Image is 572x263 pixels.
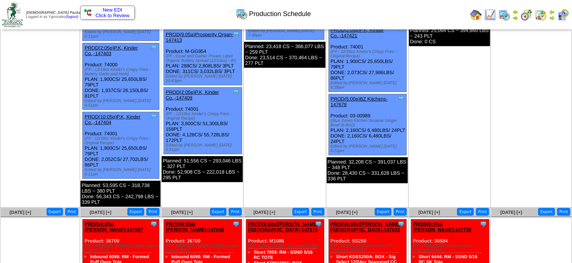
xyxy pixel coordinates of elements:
[413,244,489,253] div: (FP - 6/28oz Checkers Famous Seasoned Fries)
[103,7,123,13] span: New EDI
[476,208,489,216] button: Print
[166,32,233,43] a: PROD(9:05a)Prosperity Organ-147413
[248,244,324,248] div: (FP - 12/24oz Meijer Seasoned Fries)
[512,9,518,15] img: arrowleft.gif
[171,210,193,215] a: [DATE] [+]
[232,31,240,38] img: Tooltip
[557,9,569,21] img: calendarcustomer.gif
[47,208,63,216] button: Export
[254,250,312,260] a: Short 7059: RM - SSND 5/16 RC TOTE
[500,210,522,215] a: [DATE] [+]
[85,45,138,56] a: PROD(2:05p)P.K, Kinder Co.,-147403
[331,221,401,232] a: PROD(6:00a)[PERSON_NAME][GEOGRAPHIC_DATA]-147622
[83,112,159,179] div: Product: 74001 PLAN: 1,900CS / 25,650LBS / 79PLT DONE: 2,052CS / 27,702LBS / 86PLT
[229,208,242,216] button: Print
[315,220,322,228] img: Tooltip
[85,114,140,125] a: PROD(10:05p)P.K, Kinder Co.,-147404
[26,11,88,15] span: [DEMOGRAPHIC_DATA] Packaging
[85,30,159,39] div: Edited by [PERSON_NAME] [DATE] 6:11pm
[535,9,547,21] img: calendarinout.gif
[480,220,487,228] img: Tooltip
[331,118,407,127] div: (Blue Zones Kitchen Sesame Ginger Bowl (6-8oz))
[244,42,325,68] div: Planned: 23,418 CS ~ 366,077 LBS ~ 259 PLT Done: 23,514 CS ~ 370,464 LBS ~ 277 PLT
[292,208,309,216] button: Export
[397,220,405,228] img: Tooltip
[470,9,482,21] img: home.gif
[248,29,324,38] div: Edited by [PERSON_NAME] [DATE] 7:49pm
[150,44,158,51] img: Tooltip
[26,11,88,19] span: Logged in as Ygonzalez
[166,244,242,253] div: (FP - [PERSON_NAME] 12/28oz Super Crispy Tots)
[413,221,471,232] a: PROD(6:00a)[PERSON_NAME]-147738
[328,25,407,92] div: Product: 74001 PLAN: 1,900CS / 25,650LBS / 79PLT DONE: 2,073CS / 27,986LBS / 86PLT
[210,208,227,216] button: Export
[232,88,240,96] img: Tooltip
[331,27,384,38] a: PROD(2:05p)P.K, Kinder Co.,-147421
[163,30,242,85] div: Product: M-GG954 PLAN: 288CS / 2,808LBS / 3PLT DONE: 311CS / 3,032LBS / 3PLT
[311,208,324,216] button: Print
[236,8,248,20] img: calendarprod.gif
[418,210,440,215] a: [DATE] [+]
[254,210,275,215] a: [DATE] [+]
[146,208,159,216] button: Print
[331,144,407,153] div: Edited by [PERSON_NAME] [DATE] 6:22pm
[2,2,23,27] img: zoroco-logo-small.webp
[150,113,158,120] img: Tooltip
[163,88,242,154] div: Product: 74001 PLAN: 3,800CS / 51,300LBS / 158PLT DONE: 4,128CS / 55,728LBS / 172PLT
[83,43,159,110] div: Product: 74000 PLAN: 1,900CS / 25,650LBS / 79PLT DONE: 1,937CS / 26,150LBS / 81PLT
[166,89,219,101] a: PROD(2:05p)P.K, Kinder Co.,-147409
[327,157,408,183] div: Planned: 32,208 CS ~ 391,037 LBS ~ 348 PLT Done: 28,430 CS ~ 331,628 LBS ~ 336 PLT
[457,208,474,216] button: Export
[248,221,318,232] a: PROD(6:00a)[PERSON_NAME][GEOGRAPHIC_DATA]-147615
[84,7,131,18] a: New EDI Click to Review
[65,208,78,216] button: Print
[331,96,388,107] a: PROD(5:00p)BZ Kitchens-147678
[166,74,242,83] div: Edited by [PERSON_NAME] [DATE] 10:43pm
[232,220,240,228] img: Tooltip
[557,208,570,216] button: Print
[549,9,555,15] img: arrowleft.gif
[512,15,518,21] img: arrowright.gif
[331,81,407,90] div: Edited by [PERSON_NAME] [DATE] 6:38am
[85,67,159,76] div: (FP - 12/18oz Kinder's Crispy Fries - Buttery Garlic and Herb)
[150,220,158,228] img: Tooltip
[331,244,407,253] div: (FP - SS Seasoned Criss Cut FF Potatoes 12/24oz)
[331,50,407,58] div: (FP - 12/18oz Kinder's Crispy Fries - Original Recipe)
[66,15,79,19] a: (logout)
[549,15,555,21] img: arrowright.gif
[90,210,111,215] a: [DATE] [+]
[538,208,555,216] button: Export
[166,143,242,152] div: Edited by [PERSON_NAME] [DATE] 5:51pm
[166,54,242,63] div: (FP - Good and Gather Private Label Organic Buttery Spread (12/13oz) - IP)
[162,156,243,182] div: Planned: 51,556 CS ~ 293,046 LBS ~ 327 PLT Done: 52,908 CS ~ 222,018 LBS ~ 295 PLT
[498,9,510,21] img: calendarprod.gif
[84,9,92,16] img: ediSmall.gif
[336,210,357,215] a: [DATE] [+]
[409,26,490,46] div: Planned: 25,064 CS ~ 394,860 LBS ~ 243 PLT Done: 0 CS
[375,208,391,216] button: Export
[85,168,159,177] div: Edited by [PERSON_NAME] [DATE] 6:11pm
[521,9,533,21] img: calendarblend.gif
[80,181,161,207] div: Planned: 53,595 CS ~ 318,738 LBS ~ 380 PLT Done: 56,343 CS ~ 242,798 LBS ~ 339 PLT
[84,13,131,18] span: Click to Review
[85,221,143,232] a: PROD(6:00a)[PERSON_NAME]-147597
[328,94,407,155] div: Product: 03-00989 PLAN: 2,160CS / 6,480LBS / 24PLT DONE: 2,160CS / 6,480LBS / 24PLT
[394,208,407,216] button: Print
[85,136,159,145] div: (FP - 12/18oz Kinder's Crispy Fries - Original Recipe)
[85,99,159,108] div: Edited by [PERSON_NAME] [DATE] 4:51pm
[127,208,144,216] button: Export
[10,210,31,215] a: [DATE] [+]
[166,221,224,232] a: PROD(6:00a)[PERSON_NAME]-147608
[249,10,311,18] span: Production Schedule
[397,95,405,102] img: Tooltip
[85,244,159,253] div: (FP - [PERSON_NAME] 12/28oz Super Crispy Tots)
[166,112,242,121] div: (FP - 12/18oz Kinder's Crispy Fries - Original Recipe)
[484,9,496,21] img: line_graph.gif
